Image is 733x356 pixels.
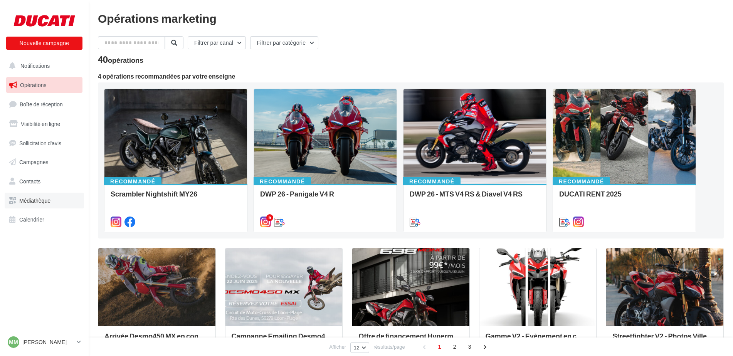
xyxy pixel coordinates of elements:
a: Médiathèque [5,193,84,209]
a: Visibilité en ligne [5,116,84,132]
span: MM [9,338,18,346]
span: Campagnes [19,159,49,165]
div: Campagne Emailing Desmo450 Tour - Desmoland - 22 Juin [232,332,336,348]
div: Offre de financement Hypermotard 698 Mono [358,332,463,348]
span: 2 [449,341,461,353]
span: résultats/page [373,343,405,351]
button: Notifications [5,58,81,74]
p: [PERSON_NAME] [22,338,74,346]
div: Recommandé [104,177,161,186]
span: 3 [464,341,476,353]
div: 4 opérations recommandées par votre enseigne [98,73,724,79]
div: Arrivée Desmo450 MX en concession [104,332,209,348]
span: Contacts [19,178,40,185]
a: Boîte de réception [5,96,84,113]
button: 12 [350,342,369,353]
span: Sollicitation d'avis [19,139,61,146]
span: 1 [434,341,446,353]
div: Scrambler Nightshift MY26 [111,190,241,205]
span: Boîte de réception [20,101,63,107]
a: MM [PERSON_NAME] [6,335,82,349]
a: Contacts [5,173,84,190]
a: Calendrier [5,212,84,228]
div: Recommandé [254,177,311,186]
button: Filtrer par canal [188,36,246,49]
div: opérations [108,57,143,64]
a: Sollicitation d'avis [5,135,84,151]
div: DWP 26 - MTS V4 RS & Diavel V4 RS [410,190,540,205]
span: Médiathèque [19,197,50,204]
div: Recommandé [553,177,610,186]
div: Recommandé [403,177,461,186]
div: 5 [266,214,273,221]
span: Afficher [329,343,346,351]
span: Visibilité en ligne [21,121,60,127]
div: Opérations marketing [98,12,724,24]
a: Campagnes [5,154,84,170]
div: Streetfighter V2 - Photos Ville [612,332,717,348]
button: Filtrer par catégorie [250,36,318,49]
a: Opérations [5,77,84,93]
div: Gamme V2 - Evènement en concession [486,332,590,348]
button: Nouvelle campagne [6,37,82,50]
div: 40 [98,55,143,64]
span: Calendrier [19,216,44,223]
span: Notifications [20,62,50,69]
span: Opérations [20,82,46,88]
div: DWP 26 - Panigale V4 R [260,190,390,205]
span: 12 [354,344,360,351]
div: DUCATI RENT 2025 [559,190,689,205]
